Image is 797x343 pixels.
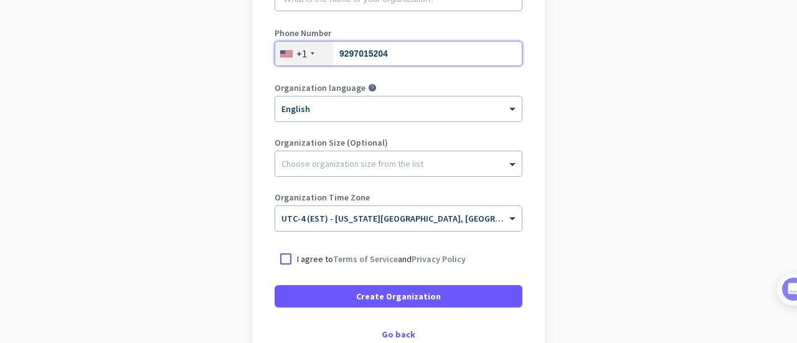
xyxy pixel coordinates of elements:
label: Organization Time Zone [275,193,522,202]
p: I agree to and [297,253,466,265]
input: 201-555-0123 [275,41,522,66]
div: Go back [275,330,522,339]
div: +1 [296,47,307,60]
i: help [368,83,377,92]
a: Terms of Service [333,253,398,265]
label: Organization language [275,83,365,92]
span: Create Organization [356,290,441,303]
a: Privacy Policy [412,253,466,265]
label: Organization Size (Optional) [275,138,522,147]
button: Create Organization [275,285,522,308]
label: Phone Number [275,29,522,37]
